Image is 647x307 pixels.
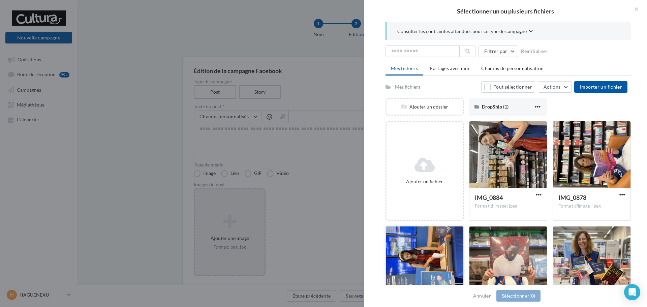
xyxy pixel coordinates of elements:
div: Format d'image: jpeg [558,203,625,209]
span: Champs de personnalisation [481,65,544,71]
button: Filtrer par [479,45,518,57]
h2: Sélectionner un ou plusieurs fichiers [375,8,636,14]
div: Format d'image: jpeg [475,203,542,209]
span: Mes fichiers [391,65,418,71]
span: (0) [529,293,535,299]
button: Sélectionner(0) [496,290,541,302]
div: Mes fichiers [395,84,420,90]
div: Open Intercom Messenger [624,284,640,300]
button: Annuler [470,292,494,300]
div: Ajouter un dossier [387,103,463,110]
span: Actions [544,84,560,90]
button: Réinitialiser [518,47,551,55]
span: Importer un fichier [580,84,622,90]
span: IMG_0878 [558,194,586,201]
span: DropShip (1) [482,104,509,110]
button: Actions [538,81,572,93]
span: IMG_0884 [475,194,503,201]
button: Tout sélectionner [481,81,535,93]
button: Importer un fichier [574,81,627,93]
div: Ajouter un fichier [389,178,460,185]
button: Consulter les contraintes attendues pour ce type de campagne [397,28,533,36]
span: Consulter les contraintes attendues pour ce type de campagne [397,28,527,35]
span: Partagés avec moi [430,65,469,71]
